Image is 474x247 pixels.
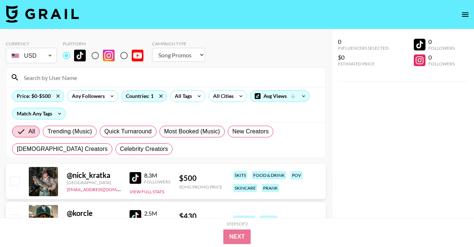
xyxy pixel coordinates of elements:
input: Search by User Name [19,72,321,83]
div: All Cities [209,91,235,102]
button: open drawer [458,7,473,22]
div: Influencers Selected [338,45,389,51]
div: $0 [338,54,389,61]
div: Estimated Price [338,61,389,66]
div: Countries: 1 [122,91,167,102]
img: TikTok [130,172,141,184]
div: @ korcle [67,209,121,218]
img: Instagram [103,50,115,61]
span: Celebrity Creators [120,145,168,153]
div: Avg Views [250,91,309,102]
div: Any Followers [68,91,106,102]
div: 0 [428,38,455,45]
div: Platform [63,41,149,46]
button: View Full Stats [130,189,164,194]
span: Trending (Music) [47,127,92,136]
span: All [28,127,35,136]
div: food & drink [252,171,286,179]
div: $ 500 [179,174,222,183]
img: TikTok [74,50,86,61]
img: Grail Talent [6,5,79,23]
div: comedy [233,216,255,224]
div: 0 [428,54,455,61]
div: Followers [428,45,455,51]
span: Quick Turnaround [104,127,152,136]
div: prank [262,184,279,192]
div: Step 1 of 2 [227,221,248,227]
div: Match Any Tags [12,108,65,119]
div: skincare [233,184,257,192]
div: @ nick_kratka [67,171,121,180]
div: 2.5M [144,210,170,217]
div: Song Promo Price [179,184,222,190]
div: Campaign Type [152,41,205,46]
div: prank [260,216,277,224]
div: All Tags [170,91,193,102]
div: Followers [144,217,170,223]
div: 8.3M [144,172,170,179]
div: Currency [6,41,57,46]
span: [DEMOGRAPHIC_DATA] Creators [17,145,108,153]
div: USD [7,49,55,62]
div: 0 [338,38,389,45]
div: [GEOGRAPHIC_DATA] [67,180,121,185]
span: Most Booked (Music) [164,127,220,136]
div: $ 430 [179,212,222,221]
div: Followers [428,61,455,66]
button: Next [223,229,251,244]
div: pov [290,171,302,179]
div: Followers [144,179,170,185]
img: TikTok [130,210,141,222]
iframe: Drift Widget Chat Controller [438,210,465,238]
span: New Creators [232,127,269,136]
div: Price: $0-$500 [12,91,64,102]
a: [EMAIL_ADDRESS][DOMAIN_NAME] [67,185,140,192]
div: skits [233,171,247,179]
img: YouTube [132,50,143,61]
